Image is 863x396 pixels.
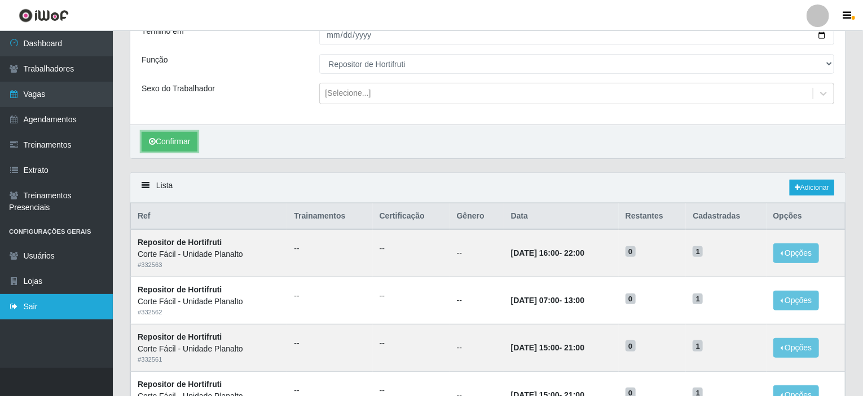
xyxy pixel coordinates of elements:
[380,290,443,302] ul: --
[138,308,280,317] div: # 332562
[450,229,504,277] td: --
[138,332,222,341] strong: Repositor de Hortifruti
[294,337,366,349] ul: --
[142,25,184,37] label: Término em
[626,246,636,257] span: 0
[138,380,222,389] strong: Repositor de Hortifruti
[686,203,766,230] th: Cadastradas
[450,324,504,371] td: --
[373,203,450,230] th: Certificação
[138,248,280,260] div: Corte Fácil - Unidade Planalto
[142,132,197,152] button: Confirmar
[511,343,560,352] time: [DATE] 15:00
[294,290,366,302] ul: --
[511,343,584,352] strong: -
[564,296,584,305] time: 13:00
[138,343,280,355] div: Corte Fácil - Unidade Planalto
[773,338,820,358] button: Opções
[564,343,584,352] time: 21:00
[138,260,280,270] div: # 332563
[511,248,560,257] time: [DATE] 16:00
[511,296,560,305] time: [DATE] 07:00
[693,246,703,257] span: 1
[19,8,69,23] img: CoreUI Logo
[790,180,834,195] a: Adicionar
[142,54,168,66] label: Função
[380,337,443,349] ul: --
[450,203,504,230] th: Gênero
[504,203,619,230] th: Data
[325,88,371,100] div: [Selecione...]
[138,296,280,308] div: Corte Fácil - Unidade Planalto
[450,277,504,324] td: --
[693,293,703,305] span: 1
[287,203,372,230] th: Trainamentos
[138,285,222,294] strong: Repositor de Hortifruti
[619,203,686,230] th: Restantes
[564,248,584,257] time: 22:00
[511,248,584,257] strong: -
[773,291,820,310] button: Opções
[294,243,366,255] ul: --
[138,238,222,247] strong: Repositor de Hortifruti
[511,296,584,305] strong: -
[626,293,636,305] span: 0
[767,203,846,230] th: Opções
[626,340,636,351] span: 0
[693,340,703,351] span: 1
[131,203,288,230] th: Ref
[319,25,835,45] input: 00/00/0000
[142,83,215,95] label: Sexo do Trabalhador
[138,355,280,364] div: # 332561
[130,173,846,203] div: Lista
[380,243,443,255] ul: --
[773,243,820,263] button: Opções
